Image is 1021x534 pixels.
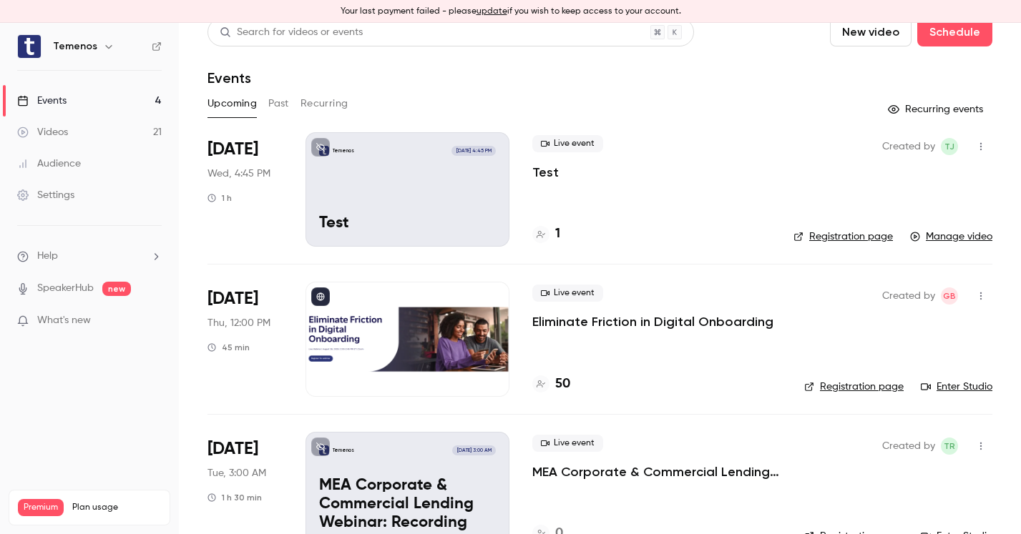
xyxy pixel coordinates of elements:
img: Temenos [18,35,41,58]
button: Recurring events [881,98,992,121]
div: Search for videos or events [220,25,363,40]
span: Created by [882,437,935,455]
a: Registration page [793,229,893,244]
span: Created by [882,138,935,155]
p: Temenos [333,147,354,154]
span: [DATE] [207,437,258,460]
div: Aug 28 Thu, 2:00 PM (America/New York) [207,282,283,396]
div: 1 h [207,192,232,204]
span: Premium [18,499,64,516]
button: Schedule [917,18,992,46]
div: Events [17,94,67,108]
li: help-dropdown-opener [17,249,162,264]
span: TJ [944,138,954,155]
h4: 50 [555,375,570,394]
a: Enter Studio [921,380,992,394]
a: Test [532,164,559,181]
span: TR [944,437,955,455]
span: [DATE] [207,287,258,310]
span: Help [37,249,58,264]
div: 1 h 30 min [207,492,262,503]
a: Registration page [804,380,904,394]
span: [DATE] 3:00 AM [452,445,495,455]
span: What's new [37,313,91,328]
a: 1 [532,224,560,244]
span: Tim Johnsons [941,138,958,155]
p: Temenos [333,447,354,454]
span: Tue, 3:00 AM [207,466,266,480]
button: Past [268,92,289,115]
div: 45 min [207,342,250,353]
h6: Temenos [53,39,97,54]
div: Aug 27 Wed, 4:45 PM (America/Denver) [207,132,283,247]
span: Thu, 12:00 PM [207,316,270,330]
p: MEA Corporate & Commercial Lending Webinar: Recording [319,477,496,532]
h4: 1 [555,224,560,244]
a: TestTemenos[DATE] 4:45 PMTest [306,132,509,247]
a: Manage video [910,229,992,244]
button: Recurring [301,92,348,115]
span: new [102,282,131,296]
a: 50 [532,375,570,394]
h1: Events [207,69,251,86]
p: Test [319,214,496,233]
span: Plan usage [72,502,161,513]
span: [DATE] 4:45 PM [451,146,495,156]
span: Ganesh Babu [941,287,958,305]
a: Eliminate Friction in Digital Onboarding [532,313,773,330]
button: update [477,5,507,18]
span: Live event [532,435,603,452]
a: MEA Corporate & Commercial Lending Webinar: Recording [532,463,781,480]
div: Videos [17,125,68,139]
span: Created by [882,287,935,305]
button: Upcoming [207,92,257,115]
button: New video [830,18,912,46]
div: Audience [17,157,81,171]
a: SpeakerHub [37,281,94,296]
span: Live event [532,285,603,302]
div: Settings [17,188,74,202]
span: Live event [532,135,603,152]
span: Wed, 4:45 PM [207,167,270,181]
span: Terniell Ramlah [941,437,958,455]
span: GB [943,287,956,305]
span: [DATE] [207,138,258,161]
p: Your last payment failed - please if you wish to keep access to your account. [341,5,681,18]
